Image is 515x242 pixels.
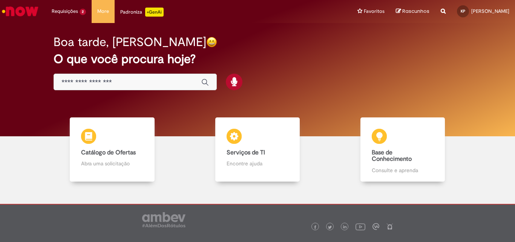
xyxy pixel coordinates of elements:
p: +GenAi [145,8,164,17]
img: logo_footer_twitter.png [328,225,332,229]
span: KP [461,9,465,14]
h2: Boa tarde, [PERSON_NAME] [54,35,206,49]
b: Base de Conhecimento [372,149,412,163]
p: Encontre ajuda [227,160,288,167]
b: Serviços de TI [227,149,265,156]
img: logo_footer_linkedin.png [343,225,347,230]
p: Abra uma solicitação [81,160,143,167]
span: More [97,8,109,15]
span: Favoritos [364,8,385,15]
img: logo_footer_youtube.png [356,222,365,231]
a: Rascunhos [396,8,429,15]
span: Requisições [52,8,78,15]
img: logo_footer_workplace.png [372,223,379,230]
p: Consulte e aprenda [372,166,434,174]
img: ServiceNow [1,4,40,19]
a: Serviços de TI Encontre ajuda [185,117,330,182]
img: logo_footer_ambev_rotulo_gray.png [142,212,185,227]
span: [PERSON_NAME] [471,8,509,14]
img: happy-face.png [206,37,217,48]
img: logo_footer_facebook.png [313,225,317,229]
h2: O que você procura hoje? [54,52,461,66]
img: logo_footer_naosei.png [386,223,393,230]
div: Padroniza [120,8,164,17]
a: Catálogo de Ofertas Abra uma solicitação [40,117,185,182]
b: Catálogo de Ofertas [81,149,136,156]
a: Base de Conhecimento Consulte e aprenda [330,117,475,182]
span: Rascunhos [402,8,429,15]
span: 2 [80,9,86,15]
